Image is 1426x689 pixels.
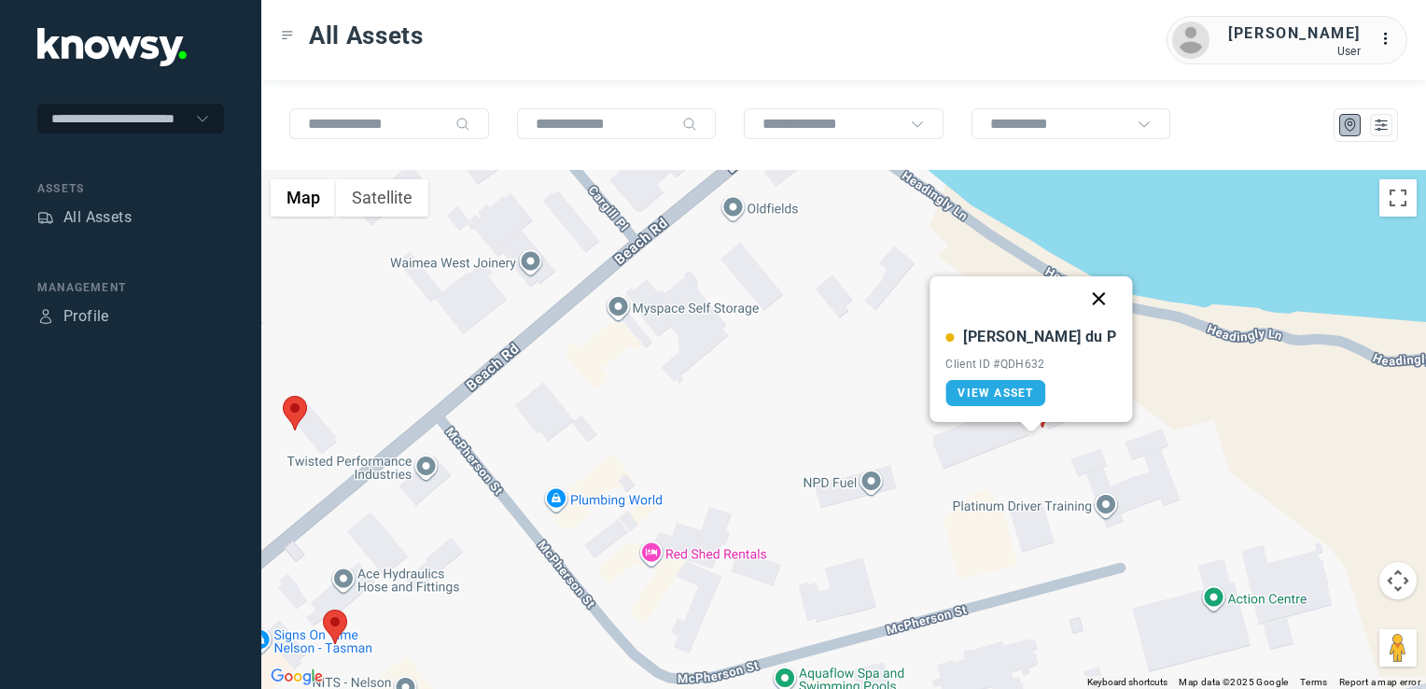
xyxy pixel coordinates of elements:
[455,117,470,132] div: Search
[1179,677,1288,687] span: Map data ©2025 Google
[37,308,54,325] div: Profile
[37,206,132,229] a: AssetsAll Assets
[945,358,1116,371] div: Client ID #QDH632
[1379,28,1402,53] div: :
[945,380,1045,406] a: View Asset
[1077,276,1122,321] button: Close
[1172,21,1209,59] img: avatar.png
[682,117,697,132] div: Search
[1300,677,1328,687] a: Terms (opens in new tab)
[1339,677,1420,687] a: Report a map error
[1373,117,1390,134] div: List
[958,387,1033,400] span: View Asset
[1379,562,1417,599] button: Map camera controls
[1379,629,1417,667] button: Drag Pegman onto the map to open Street View
[63,305,109,328] div: Profile
[1228,22,1361,45] div: [PERSON_NAME]
[963,326,1116,348] div: [PERSON_NAME] du P
[266,665,328,689] a: Open this area in Google Maps (opens a new window)
[266,665,328,689] img: Google
[1342,117,1359,134] div: Map
[37,28,187,66] img: Application Logo
[1087,676,1167,689] button: Keyboard shortcuts
[309,19,424,52] span: All Assets
[37,209,54,226] div: Assets
[336,179,428,217] button: Show satellite imagery
[1228,45,1361,58] div: User
[1379,28,1402,50] div: :
[1379,179,1417,217] button: Toggle fullscreen view
[63,206,132,229] div: All Assets
[271,179,336,217] button: Show street map
[37,180,224,197] div: Assets
[37,305,109,328] a: ProfileProfile
[37,279,224,296] div: Management
[1380,32,1399,46] tspan: ...
[281,29,294,42] div: Toggle Menu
